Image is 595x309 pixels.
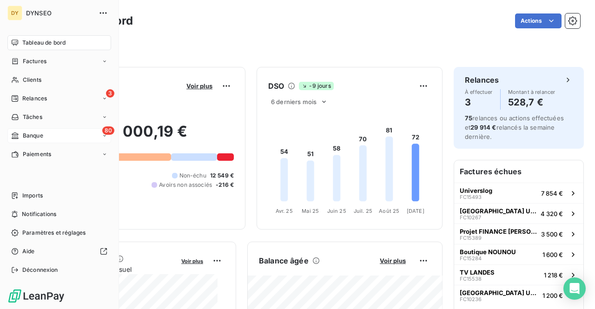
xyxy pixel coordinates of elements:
[259,255,309,266] h6: Balance âgée
[23,76,41,84] span: Clients
[23,131,43,140] span: Banque
[454,244,583,264] button: Boutique NOUNOUFC152841 600 €
[23,113,42,121] span: Tâches
[354,208,372,214] tspan: Juil. 25
[542,292,563,299] span: 1 200 €
[460,276,482,282] span: FC15538
[541,190,563,197] span: 7 854 €
[377,256,409,265] button: Voir plus
[216,181,234,189] span: -216 €
[379,208,399,214] tspan: Août 25
[179,171,206,180] span: Non-échu
[268,80,284,92] h6: DSO
[465,74,499,85] h6: Relances
[460,207,537,215] span: [GEOGRAPHIC_DATA] UPEC
[271,98,317,105] span: 6 derniers mois
[106,89,114,98] span: 3
[515,13,562,28] button: Actions
[454,160,583,183] h6: Factures échues
[454,224,583,244] button: Projet FINANCE [PERSON_NAME]FC153893 500 €
[454,203,583,224] button: [GEOGRAPHIC_DATA] UPECFC102674 320 €
[276,208,293,214] tspan: Avr. 25
[460,269,495,276] span: TV LANDES
[302,208,319,214] tspan: Mai 25
[22,94,47,103] span: Relances
[23,57,46,66] span: Factures
[407,208,424,214] tspan: [DATE]
[465,114,564,140] span: relances ou actions effectuées et relancés la semaine dernière.
[23,150,51,158] span: Paiements
[7,244,111,259] a: Aide
[460,235,482,241] span: FC15389
[454,183,583,203] button: UniverslogFC154937 854 €
[299,82,333,90] span: -9 jours
[22,247,35,256] span: Aide
[541,230,563,238] span: 3 500 €
[460,256,482,261] span: FC15284
[380,257,406,264] span: Voir plus
[460,187,492,194] span: Universlog
[460,194,482,200] span: FC15493
[460,296,482,302] span: FC10236
[460,228,537,235] span: Projet FINANCE [PERSON_NAME]
[454,285,583,305] button: [GEOGRAPHIC_DATA] UPECFC102361 200 €
[508,89,555,95] span: Montant à relancer
[465,89,493,95] span: À effectuer
[454,264,583,285] button: TV LANDESFC155381 218 €
[178,256,206,265] button: Voir plus
[544,271,563,279] span: 1 218 €
[327,208,346,214] tspan: Juin 25
[563,277,586,300] div: Open Intercom Messenger
[465,114,472,122] span: 75
[102,126,114,135] span: 80
[22,191,43,200] span: Imports
[465,95,493,110] h4: 3
[542,251,563,258] span: 1 600 €
[26,9,93,17] span: DYNSEO
[508,95,555,110] h4: 528,7 €
[460,289,539,296] span: [GEOGRAPHIC_DATA] UPEC
[53,122,234,150] h2: 49 000,19 €
[460,215,481,220] span: FC10267
[7,6,22,20] div: DY
[22,229,86,237] span: Paramètres et réglages
[22,210,56,218] span: Notifications
[460,248,516,256] span: Boutique NOUNOU
[210,171,234,180] span: 12 549 €
[159,181,212,189] span: Avoirs non associés
[7,289,65,303] img: Logo LeanPay
[184,82,215,90] button: Voir plus
[22,266,58,274] span: Déconnexion
[186,82,212,90] span: Voir plus
[470,124,496,131] span: 29 914 €
[22,39,66,47] span: Tableau de bord
[181,258,203,264] span: Voir plus
[541,210,563,217] span: 4 320 €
